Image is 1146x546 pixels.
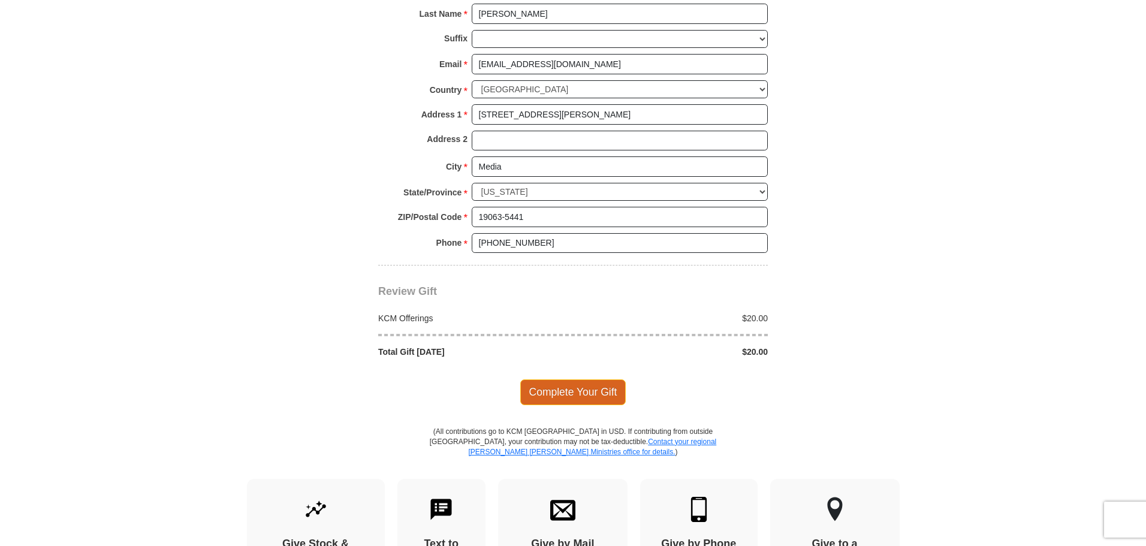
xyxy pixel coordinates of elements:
img: envelope.svg [550,497,575,522]
div: $20.00 [573,312,774,324]
strong: Phone [436,234,462,251]
span: Complete Your Gift [520,379,626,405]
strong: State/Province [403,184,462,201]
img: text-to-give.svg [429,497,454,522]
strong: Address 1 [421,106,462,123]
div: Total Gift [DATE] [372,346,574,358]
div: $20.00 [573,346,774,358]
strong: Last Name [420,5,462,22]
img: give-by-stock.svg [303,497,328,522]
strong: Suffix [444,30,468,47]
strong: Email [439,56,462,73]
div: KCM Offerings [372,312,574,324]
img: mobile.svg [686,497,711,522]
img: other-region [827,497,843,522]
span: Review Gift [378,285,437,297]
strong: City [446,158,462,175]
strong: Address 2 [427,131,468,147]
a: Contact your regional [PERSON_NAME] [PERSON_NAME] Ministries office for details. [468,438,716,456]
p: (All contributions go to KCM [GEOGRAPHIC_DATA] in USD. If contributing from outside [GEOGRAPHIC_D... [429,427,717,479]
strong: Country [430,82,462,98]
strong: ZIP/Postal Code [398,209,462,225]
